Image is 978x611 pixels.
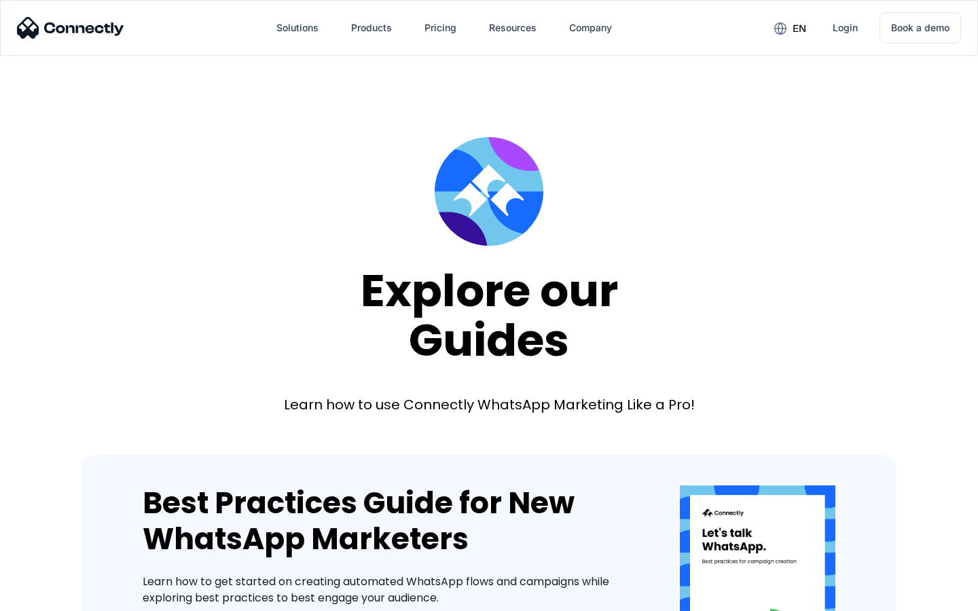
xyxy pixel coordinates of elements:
[361,266,618,365] div: Explore our Guides
[27,587,81,606] ul: Language list
[833,18,858,37] div: Login
[489,18,537,37] div: Resources
[424,18,456,37] div: Pricing
[284,395,695,414] div: Learn how to use Connectly WhatsApp Marketing Like a Pro!
[143,485,639,557] div: Best Practices Guide for New WhatsApp Marketers
[17,17,124,39] img: Connectly Logo
[793,19,806,38] div: en
[143,574,639,606] div: Learn how to get started on creating automated WhatsApp flows and campaigns while exploring best ...
[414,12,467,44] a: Pricing
[340,12,403,44] div: Products
[880,12,961,43] a: Book a demo
[14,587,81,606] aside: Language selected: English
[276,18,319,37] div: Solutions
[569,18,612,37] div: Company
[558,12,623,44] div: Company
[763,18,816,38] div: en
[266,12,329,44] div: Solutions
[351,18,392,37] div: Products
[478,12,547,44] div: Resources
[822,12,869,44] a: Login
